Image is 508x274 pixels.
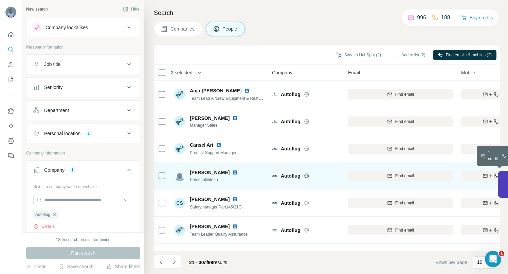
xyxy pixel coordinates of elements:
[5,120,16,132] button: Use Surfe API
[33,223,56,230] button: Clear all
[244,88,250,93] img: LinkedIn logo
[204,260,208,265] span: of
[154,255,167,269] button: Navigate to previous page
[44,61,60,68] div: Job title
[190,169,230,176] span: [PERSON_NAME]
[499,251,504,256] span: 1
[35,212,50,218] span: Autoflug
[446,52,492,58] span: Find emails & mobiles (2)
[5,58,16,71] button: Enrich CSV
[33,181,133,190] div: Select a company name or website
[348,69,360,76] span: Email
[272,146,277,151] img: Logo of Autoflug
[190,87,241,94] span: Anja-[PERSON_NAME]
[190,115,230,122] span: [PERSON_NAME]
[281,172,301,179] span: Autoflug
[59,263,93,270] button: Save search
[281,200,301,206] span: Autoflug
[174,89,185,100] img: Avatar
[5,150,16,162] button: Feedback
[208,260,213,265] span: 99
[348,144,453,154] button: Find email
[477,259,483,266] p: 10
[272,227,277,233] img: Logo of Autoflug
[216,142,221,148] img: LinkedIn logo
[190,205,242,209] span: Safetymanager Part145/21G
[281,118,301,125] span: Autoflug
[485,251,501,267] iframe: Intercom live chat
[44,84,62,91] div: Seniority
[348,89,453,99] button: Find email
[44,107,69,114] div: Department
[189,260,227,265] span: results
[348,116,453,127] button: Find email
[69,167,76,173] div: 1
[232,197,238,202] img: LinkedIn logo
[56,237,111,243] div: 1855 search results remaining
[281,91,301,98] span: Autoflug
[174,116,185,127] img: Avatar
[190,223,230,230] span: [PERSON_NAME]
[281,227,301,234] span: Autoflug
[190,122,240,128] span: Manager Sales
[388,50,430,60] button: Add to list (2)
[331,50,386,60] button: Sync to HubSpot (2)
[85,130,92,136] div: 1
[272,92,277,97] img: Logo of Autoflug
[190,196,230,203] span: [PERSON_NAME]
[395,173,414,179] span: Find email
[174,170,185,181] img: Avatar
[395,227,414,233] span: Find email
[272,119,277,124] img: Logo of Autoflug
[26,125,140,142] button: Personal location1
[174,198,185,208] div: CS
[232,224,238,229] img: LinkedIn logo
[26,6,48,12] div: New search
[170,25,195,32] span: Companies
[190,95,283,101] span: Team Lead Aircrew Equipment & Restraint Systems
[5,7,16,18] img: Avatar
[441,14,450,22] p: 188
[190,142,213,148] span: Cansel Ari
[222,25,238,32] span: People
[272,200,277,206] img: Logo of Autoflug
[5,135,16,147] button: Dashboard
[44,167,65,173] div: Company
[189,260,204,265] span: 21 - 30
[417,14,426,22] p: 996
[190,177,240,183] span: Personalleiterin
[5,73,16,86] button: My lists
[107,263,140,270] button: Share filters
[26,263,46,270] button: Clear
[348,198,453,208] button: Find email
[433,50,496,60] button: Find emails & mobiles (2)
[272,173,277,179] img: Logo of Autoflug
[26,44,140,50] p: Personal information
[171,69,193,76] span: 2 selected
[232,115,238,121] img: LinkedIn logo
[174,225,185,236] img: Avatar
[5,105,16,117] button: Use Surfe on LinkedIn
[118,4,144,14] button: Hide
[190,251,230,257] span: [PERSON_NAME]
[232,170,238,175] img: LinkedIn logo
[395,146,414,152] span: Find email
[167,255,181,269] button: Navigate to next page
[395,91,414,97] span: Find email
[348,225,453,235] button: Find email
[5,29,16,41] button: Quick start
[46,24,88,31] div: Company lookalikes
[395,200,414,206] span: Find email
[26,19,140,36] button: Company lookalikes
[348,171,453,181] button: Find email
[26,150,140,156] p: Company information
[190,232,248,237] span: Team Leader Quality Assurance
[272,69,292,76] span: Company
[26,56,140,72] button: Job title
[174,143,185,154] img: Avatar
[44,130,80,137] div: Personal location
[190,150,236,155] span: Product Support Manager
[281,145,301,152] span: Autoflug
[395,118,414,125] span: Find email
[5,43,16,56] button: Search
